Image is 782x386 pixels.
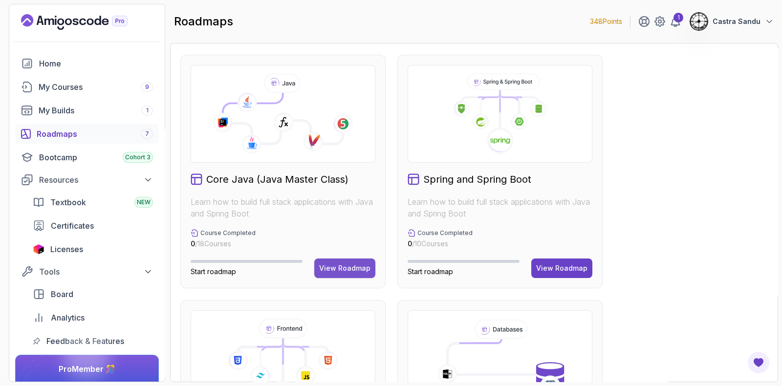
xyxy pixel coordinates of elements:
img: jetbrains icon [33,244,44,254]
a: roadmaps [15,124,159,144]
span: Cohort 3 [125,153,151,161]
span: 9 [145,83,149,91]
span: Certificates [51,220,94,232]
a: textbook [27,193,159,212]
span: Analytics [51,312,85,323]
button: Resources [15,171,159,189]
span: Textbook [50,196,86,208]
div: Roadmaps [37,128,153,140]
a: licenses [27,239,159,259]
p: Course Completed [200,229,256,237]
h2: roadmaps [174,14,233,29]
a: Landing page [21,14,150,30]
div: My Builds [39,105,153,116]
a: feedback [27,331,159,351]
div: Tools [39,266,153,278]
a: 1 [670,16,681,27]
span: 0 [191,239,195,248]
span: Start roadmap [408,267,453,276]
a: home [15,54,159,73]
a: bootcamp [15,148,159,167]
span: 7 [145,130,149,138]
div: Home [39,58,153,69]
span: Board [51,288,73,300]
div: View Roadmap [319,263,370,273]
span: Licenses [50,243,83,255]
a: courses [15,77,159,97]
span: 0 [408,239,412,248]
button: user profile imageCastra Sandu [689,12,774,31]
p: Learn how to build full stack applications with Java and Spring Boot [408,196,592,219]
button: Tools [15,263,159,280]
span: NEW [137,198,151,206]
div: Resources [39,174,153,186]
div: View Roadmap [536,263,587,273]
h2: Spring and Spring Boot [423,172,531,186]
img: user profile image [690,12,708,31]
div: 1 [673,13,683,22]
a: builds [15,101,159,120]
div: My Courses [39,81,153,93]
span: 1 [146,107,149,114]
h2: Core Java (Java Master Class) [206,172,348,186]
a: analytics [27,308,159,327]
button: View Roadmap [314,258,375,278]
a: certificates [27,216,159,236]
p: 348 Points [590,17,622,26]
p: / 18 Courses [191,239,256,249]
button: Open Feedback Button [747,351,770,374]
a: board [27,284,159,304]
p: Learn how to build full stack applications with Java and Spring Boot [191,196,375,219]
span: Start roadmap [191,267,236,276]
p: Course Completed [417,229,473,237]
div: Bootcamp [39,151,153,163]
p: / 10 Courses [408,239,473,249]
span: Feedback & Features [46,335,124,347]
p: Castra Sandu [713,17,760,26]
button: View Roadmap [531,258,592,278]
